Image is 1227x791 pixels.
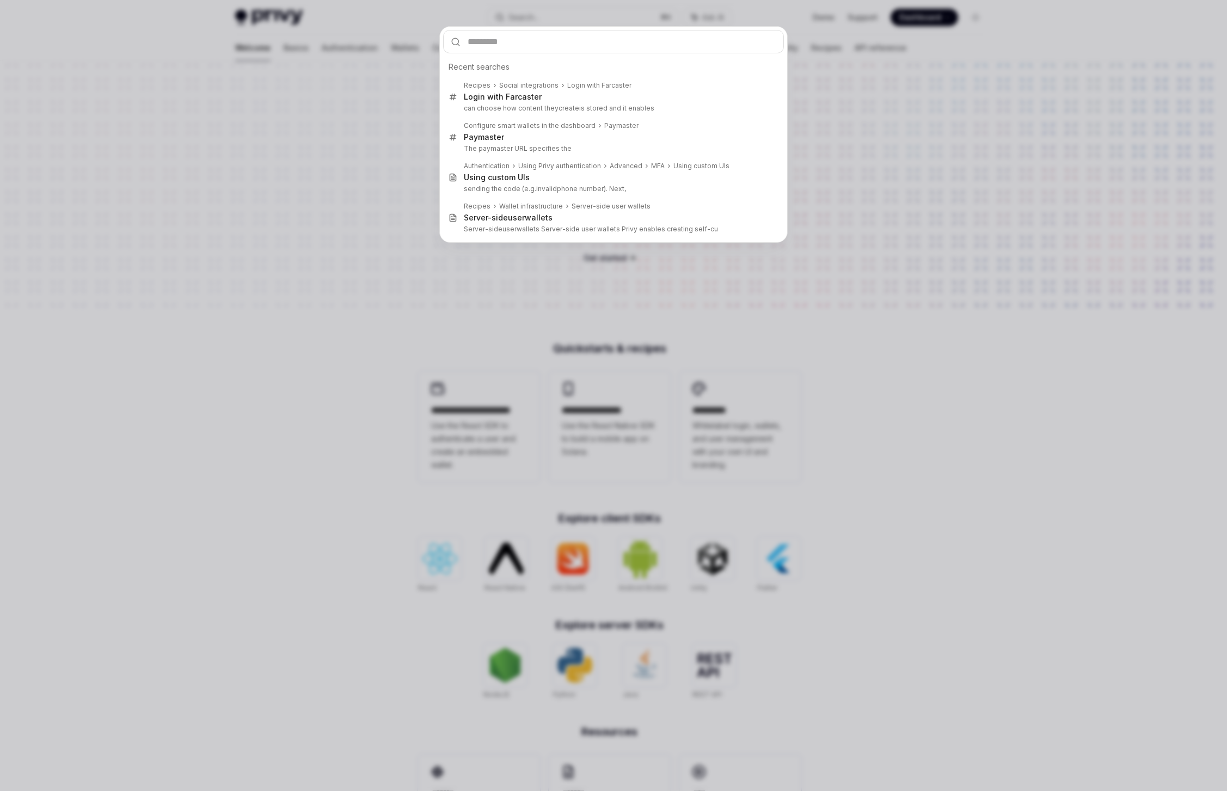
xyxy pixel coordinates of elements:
b: Paymaster [464,132,504,142]
div: Recipes [464,81,490,90]
div: Advanced [610,162,642,170]
div: Wallet infrastructure [499,202,563,211]
b: invalid [536,185,557,193]
b: user [508,213,525,222]
div: MFA [651,162,665,170]
div: Authentication [464,162,510,170]
div: Server-side wallets [464,213,553,223]
div: Login with Farcaster [464,92,542,102]
p: can choose how content they is stored and it enables [464,104,761,113]
b: Paymaster [604,121,639,130]
div: Using Privy authentication [518,162,601,170]
b: create [559,104,579,112]
div: Recipes [464,202,490,211]
p: sending the code (e.g. phone number). Next, [464,185,761,193]
div: Social integrations [499,81,559,90]
div: Server-side user wallets [572,202,651,211]
p: The paymaster URL specifies the [464,144,761,153]
span: Recent searches [449,62,510,72]
div: Configure smart wallets in the dashboard [464,121,596,130]
div: Using custom UIs [673,162,729,170]
p: Server-side wallets Server-side user wallets Privy enables creating self-cu [464,225,761,234]
b: user [502,225,517,233]
div: Using custom UIs [464,173,530,182]
div: Login with Farcaster [567,81,631,90]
